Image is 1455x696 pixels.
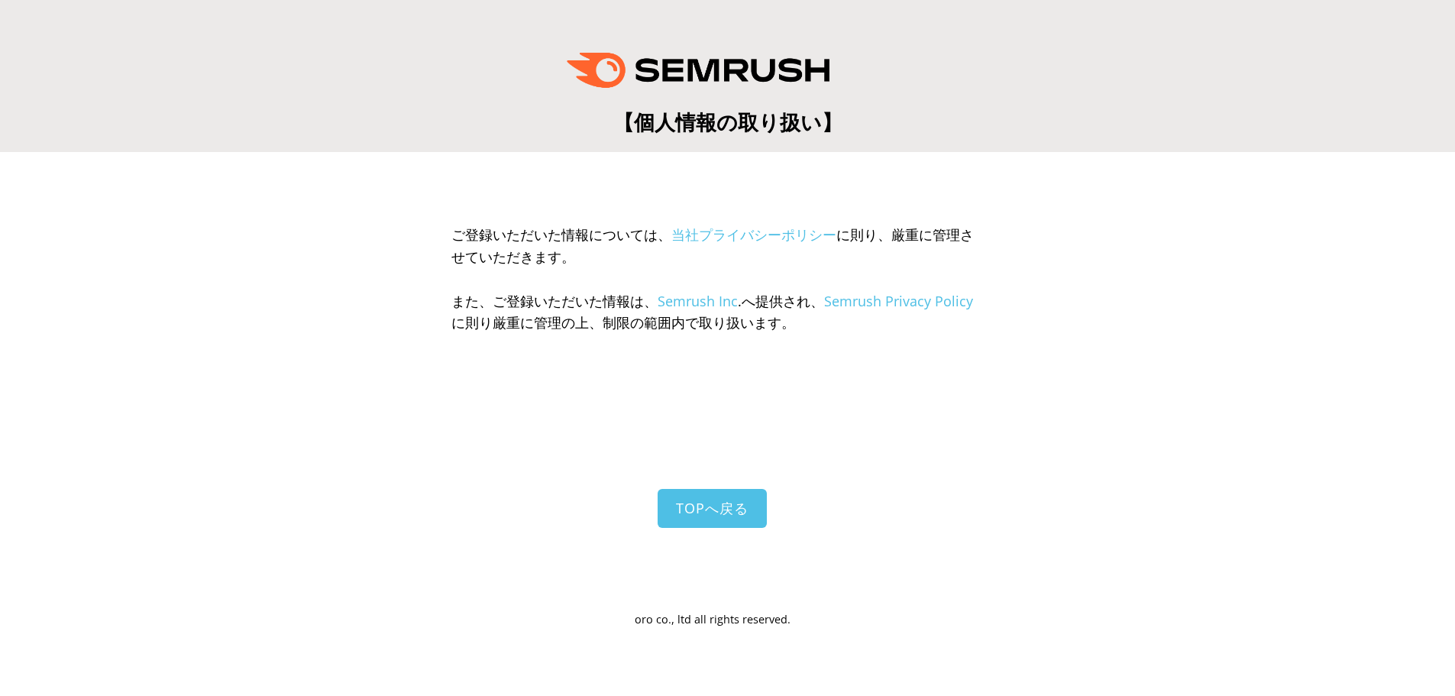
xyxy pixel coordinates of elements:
a: Semrush Inc [658,292,738,310]
span: TOPへ戻る [676,499,749,517]
span: また、ご登録いただいた情報は、 .へ提供され、 に則り厳重に管理の上、制限の範囲内で取り扱います。 [451,292,973,332]
span: ご登録いただいた情報については、 に則り、厳重に管理させていただきます。 [451,225,974,266]
span: oro co., ltd all rights reserved. [635,612,791,626]
span: 【個人情報の取り扱い】 [613,108,842,136]
a: 当社プライバシーポリシー [671,225,836,244]
a: Semrush Privacy Policy [824,292,973,310]
a: TOPへ戻る [658,489,767,528]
